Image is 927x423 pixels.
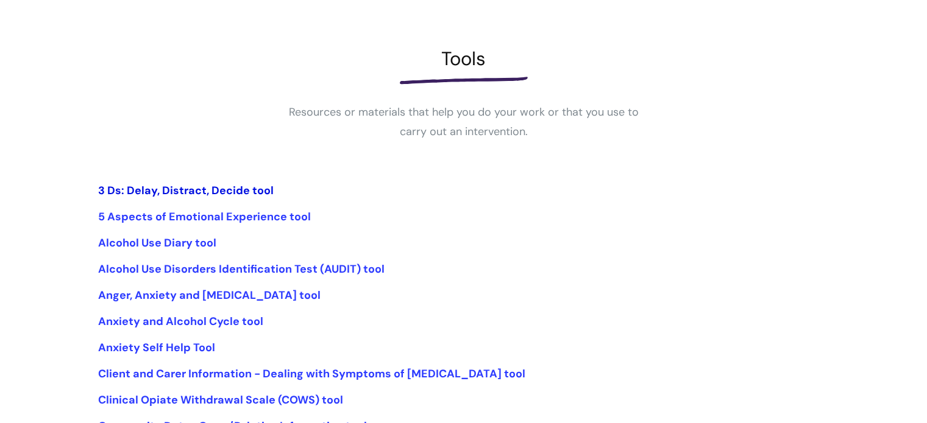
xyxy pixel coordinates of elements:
[98,262,385,276] a: Alcohol Use Disorders Identification Test (AUDIT) tool
[98,340,215,355] a: Anxiety Self Help Tool
[98,366,525,381] a: Client and Carer Information - Dealing with Symptoms of [MEDICAL_DATA] tool
[98,393,343,407] a: Clinical Opiate Withdrawal Scale (COWS) tool
[98,209,311,224] a: 5 Aspects of Emotional Experience tool
[98,236,216,250] a: Alcohol Use Diary tool
[98,314,263,329] a: Anxiety and Alcohol Cycle tool
[281,102,647,142] p: Resources or materials that help you do your work or that you use to carry out an intervention.
[98,288,321,302] a: Anger, Anxiety and [MEDICAL_DATA] tool
[98,47,829,70] h1: Tools
[98,183,274,198] a: 3 Ds: Delay, Distract, Decide tool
